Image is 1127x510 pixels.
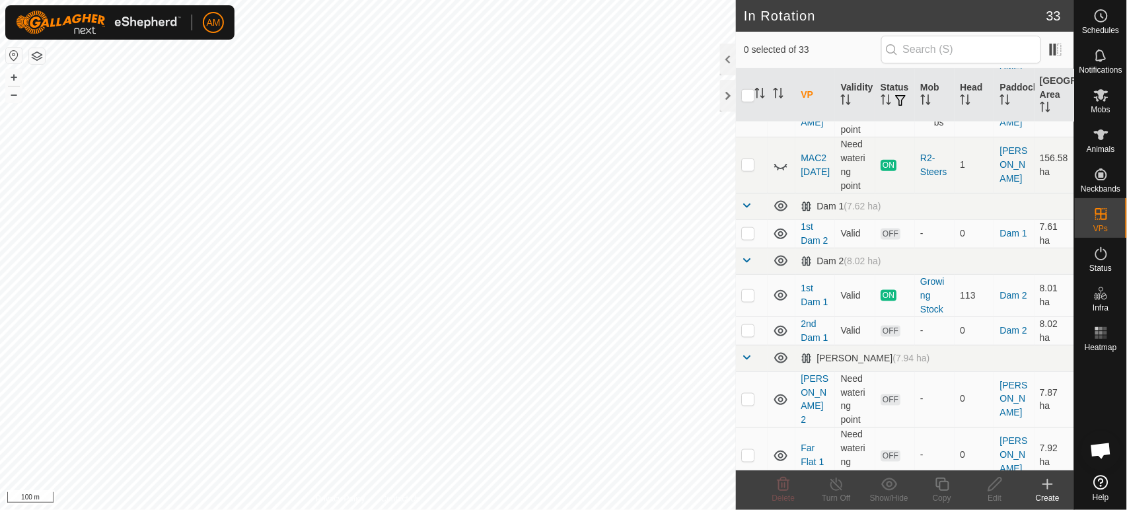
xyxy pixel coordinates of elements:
img: Gallagher Logo [16,11,181,34]
a: 1st Dam 2 [801,221,828,246]
a: [PERSON_NAME] [1000,436,1027,474]
td: Need watering point [835,427,875,484]
td: Valid [835,316,875,345]
div: - [920,227,949,240]
th: VP [795,69,835,122]
span: OFF [881,229,900,240]
p-sorticon: Activate to sort [881,96,891,107]
span: Mobs [1091,106,1110,114]
div: Create [1021,492,1074,504]
td: 7.92 ha [1035,427,1074,484]
span: AM [207,16,221,30]
button: Reset Map [6,48,22,63]
td: 0 [955,219,994,248]
a: [PERSON_NAME] [1000,145,1027,184]
th: Paddock [994,69,1034,122]
td: 1 [955,137,994,193]
th: Head [955,69,994,122]
span: ON [881,160,896,171]
span: Animals [1087,145,1115,153]
a: Privacy Policy [316,493,365,505]
a: Help [1075,470,1127,507]
p-sorticon: Activate to sort [840,96,851,107]
span: Heatmap [1085,344,1117,351]
td: 7.87 ha [1035,371,1074,427]
p-sorticon: Activate to sort [920,96,931,107]
td: Valid [835,219,875,248]
div: Show/Hide [863,492,916,504]
td: 8.01 ha [1035,274,1074,316]
a: Far Flat 1 [801,443,824,468]
span: Notifications [1079,66,1122,74]
button: + [6,69,22,85]
span: Neckbands [1081,185,1120,193]
p-sorticon: Activate to sort [960,96,970,107]
div: Copy [916,492,968,504]
span: (8.02 ha) [844,256,881,266]
h2: In Rotation [744,8,1046,24]
span: OFF [881,451,900,462]
p-sorticon: Activate to sort [773,90,783,100]
button: Map Layers [29,48,45,64]
th: Validity [835,69,875,122]
td: Need watering point [835,137,875,193]
div: - [920,392,949,406]
a: Open chat [1081,431,1121,470]
div: Edit [968,492,1021,504]
td: 0 [955,371,994,427]
span: 33 [1046,6,1061,26]
div: Growing Stock [920,275,949,316]
span: ON [881,290,896,301]
div: [PERSON_NAME] [801,353,929,364]
td: 0 [955,427,994,484]
a: Contact Us [381,493,420,505]
button: – [6,87,22,102]
a: 2nd Dam 1 [801,318,828,343]
span: Schedules [1082,26,1119,34]
a: Dam 1 [1000,228,1027,238]
p-sorticon: Activate to sort [1040,104,1050,114]
a: Dam 2 [1000,325,1027,336]
span: Status [1089,264,1112,272]
div: Turn Off [810,492,863,504]
p-sorticon: Activate to sort [754,90,765,100]
a: [PERSON_NAME] 2 [801,373,828,425]
span: OFF [881,394,900,406]
td: 113 [955,274,994,316]
div: Dam 1 [801,201,881,212]
th: [GEOGRAPHIC_DATA] Area [1035,69,1074,122]
a: [PERSON_NAME] [1000,380,1027,418]
td: Need watering point [835,371,875,427]
th: Mob [915,69,955,122]
a: MAC2 [DATE] [801,153,830,177]
span: VPs [1093,225,1108,233]
td: 0 [955,316,994,345]
input: Search (S) [881,36,1041,63]
a: Dam 2 [1000,290,1027,301]
a: 1st Dam 1 [801,283,828,307]
div: - [920,324,949,338]
div: - [920,449,949,462]
td: 156.58 ha [1035,137,1074,193]
span: (7.62 ha) [844,201,881,211]
td: 8.02 ha [1035,316,1074,345]
span: OFF [881,326,900,337]
span: Help [1093,493,1109,501]
span: 0 selected of 33 [744,43,881,57]
div: Dam 2 [801,256,881,267]
td: Valid [835,274,875,316]
td: 7.61 ha [1035,219,1074,248]
span: Delete [772,493,795,503]
span: Infra [1093,304,1109,312]
span: (7.94 ha) [892,353,929,363]
p-sorticon: Activate to sort [1000,96,1010,107]
div: R2-Steers [920,151,949,179]
th: Status [875,69,915,122]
